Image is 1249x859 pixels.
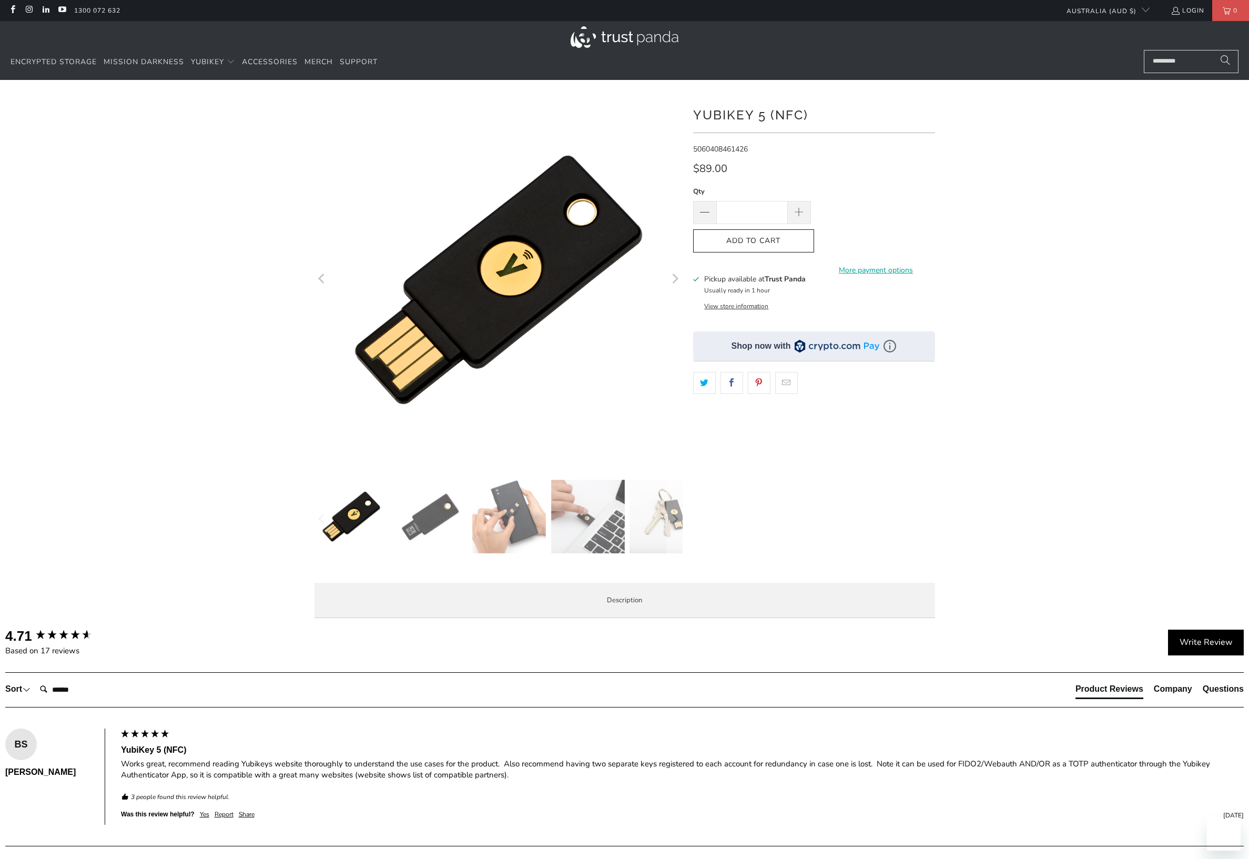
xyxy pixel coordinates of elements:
[693,144,748,154] span: 5060408461426
[41,6,50,15] a: Trust Panda Australia on LinkedIn
[215,810,233,819] div: Report
[304,57,333,67] span: Merch
[5,736,37,752] div: BS
[1075,683,1143,695] div: Product Reviews
[314,96,683,464] a: YubiKey 5 (NFC) - Trust Panda
[693,186,811,197] label: Qty
[35,629,93,643] div: 4.71 star rating
[304,50,333,75] a: Merch
[11,50,97,75] a: Encrypted Storage
[704,302,768,310] button: View store information
[314,583,935,618] label: Description
[314,480,388,553] img: YubiKey 5 (NFC) - Trust Panda
[242,57,298,67] span: Accessories
[11,50,378,75] nav: Translation missing: en.navigation.header.main_nav
[5,766,94,778] div: [PERSON_NAME]
[11,57,97,67] span: Encrypted Storage
[340,50,378,75] a: Support
[765,274,806,284] b: Trust Panda
[393,480,467,553] img: YubiKey 5 (NFC) - Trust Panda
[1154,683,1192,695] div: Company
[472,480,546,553] img: YubiKey 5 (NFC) - Trust Panda
[104,50,184,75] a: Mission Darkness
[693,229,814,253] button: Add to Cart
[1168,630,1244,656] div: Write Review
[817,265,935,276] a: More payment options
[104,57,184,67] span: Mission Darkness
[732,340,791,352] div: Shop now with
[704,237,803,246] span: Add to Cart
[629,480,703,553] img: YubiKey 5 (NFC) - Trust Panda
[131,793,230,802] em: 3 people found this review helpful.
[5,683,31,695] div: Sort
[121,759,1244,781] div: Works great, recommend reading Yubikeys website thoroughly to understand the use cases for the pr...
[120,729,170,741] div: 5 star rating
[191,57,224,67] span: YubiKey
[1207,817,1241,851] iframe: Button to launch messaging window
[5,645,116,656] div: Based on 17 reviews
[314,96,331,464] button: Previous
[693,104,935,125] h1: YubiKey 5 (NFC)
[24,6,33,15] a: Trust Panda Australia on Instagram
[775,372,798,394] a: Email this to a friend
[239,810,255,819] div: Share
[5,626,116,645] div: Overall product rating out of 5: 4.71
[748,372,770,394] a: Share this on Pinterest
[551,480,625,553] img: YubiKey 5 (NFC) - Trust Panda
[340,57,378,67] span: Support
[1144,50,1238,73] input: Search...
[704,286,770,295] small: Usually ready in 1 hour
[571,26,678,48] img: Trust Panda Australia
[242,50,298,75] a: Accessories
[704,274,806,285] h3: Pickup available at
[36,679,120,700] input: Search
[8,6,17,15] a: Trust Panda Australia on Facebook
[1075,683,1244,704] div: Reviews Tabs
[5,626,32,645] div: 4.71
[666,480,683,559] button: Next
[191,50,235,75] summary: YubiKey
[121,744,1244,756] div: YubiKey 5 (NFC)
[260,811,1244,820] div: [DATE]
[314,480,331,559] button: Previous
[1212,50,1238,73] button: Search
[121,810,195,819] div: Was this review helpful?
[720,372,743,394] a: Share this on Facebook
[74,5,120,16] a: 1300 072 632
[200,810,209,819] div: Yes
[1171,5,1204,16] a: Login
[57,6,66,15] a: Trust Panda Australia on YouTube
[693,161,727,176] span: $89.00
[693,372,716,394] a: Share this on Twitter
[666,96,683,464] button: Next
[1203,683,1244,695] div: Questions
